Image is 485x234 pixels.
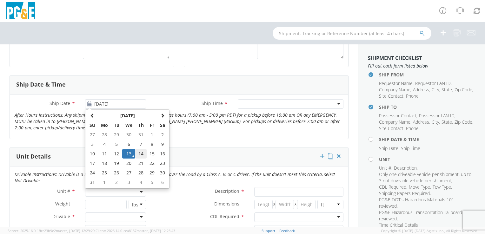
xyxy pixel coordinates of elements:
span: master, [DATE] 12:25:43 [136,228,175,233]
td: 6 [157,178,168,187]
span: Site Contact [379,93,403,99]
h4: Ship Date & Time [379,137,475,142]
span: City [432,119,439,125]
input: Length [254,200,273,209]
td: 21 [135,159,146,168]
th: Select Month [98,111,157,120]
th: Mo [98,120,111,130]
td: 30 [157,168,168,178]
h4: Unit [379,157,475,162]
td: 5 [111,140,122,149]
td: 29 [111,130,122,140]
span: Copyright © [DATE]-[DATE] Agistix Inc., All Rights Reserved [381,228,477,233]
span: CDL Required [379,184,406,190]
li: , [379,93,404,99]
span: PG&E Hazardous Transportation Tailboard reviewed [379,209,462,222]
td: 14 [135,149,146,159]
td: 7 [135,140,146,149]
td: 19 [111,159,122,168]
span: Phone [406,93,419,99]
td: 13 [122,149,136,159]
li: , [379,125,404,132]
td: 17 [87,159,98,168]
li: , [432,119,440,125]
li: , [455,87,473,93]
td: 24 [87,168,98,178]
span: Requestor LAN ID [415,80,451,86]
th: Su [87,120,98,130]
td: 16 [157,149,168,159]
span: Ship Date [50,100,70,106]
span: Shipping Papers Required [379,190,430,196]
span: Time Critical Details [379,222,418,228]
span: Possessor Contact [379,113,416,119]
li: , [394,165,418,171]
li: , [379,80,414,87]
td: 5 [147,178,157,187]
li: , [413,119,430,125]
li: , [409,184,431,190]
li: , [442,87,453,93]
td: 12 [111,149,122,159]
td: 20 [122,159,136,168]
span: Client: 2025.14.0-cea8157 [96,228,175,233]
td: 31 [87,178,98,187]
td: 3 [87,140,98,149]
li: , [379,165,392,171]
td: 3 [122,178,136,187]
li: , [379,119,411,125]
td: 26 [111,168,122,178]
td: 25 [98,168,111,178]
span: Ship Date [379,145,398,151]
td: 23 [157,159,168,168]
strong: Shipment Checklist [368,55,422,62]
span: Zip Code [455,87,472,93]
span: Ship Time [202,100,223,106]
span: Address [413,87,429,93]
li: , [379,113,417,119]
h4: Ship From [379,72,475,77]
span: Fill out each form listed below [368,63,475,69]
td: 8 [147,140,157,149]
td: 27 [122,168,136,178]
li: , [379,145,399,152]
a: Feedback [279,228,295,233]
span: Move Type [47,226,70,232]
th: We [122,120,136,130]
input: Width [276,200,294,209]
span: Next Month [160,113,165,118]
span: CDL Required [210,213,239,219]
th: Fr [147,120,157,130]
input: Shipment, Tracking or Reference Number (at least 4 chars) [273,27,431,40]
li: , [379,87,411,93]
li: , [413,87,430,93]
td: 31 [135,130,146,140]
td: 27 [87,130,98,140]
i: Drivable Instructions: Drivable is a unit that is roadworthy and can be driven over the road by a... [15,171,335,184]
span: Drivable [52,213,70,219]
span: Phone [406,125,419,131]
li: , [379,184,407,190]
td: 6 [122,140,136,149]
li: , [433,184,452,190]
li: , [415,80,452,87]
h3: Ship Date & Time [16,81,66,88]
span: Description [215,188,239,194]
th: Sa [157,120,168,130]
td: 11 [98,149,111,159]
li: , [442,119,453,125]
li: , [379,190,431,197]
span: Only one driveable vehicle per shipment, up to 3 not driveable vehicle per shipment [379,171,471,184]
td: 30 [122,130,136,140]
span: Ship Time [401,145,420,151]
td: 2 [111,178,122,187]
span: X [273,200,276,209]
span: Description [394,165,417,171]
h4: Ship To [379,105,475,109]
span: Zip Code [455,119,472,125]
span: State [442,87,452,93]
td: 1 [98,178,111,187]
li: , [432,87,440,93]
td: 29 [147,168,157,178]
i: After Hours Instructions: Any shipment request submitted after normal business hours (7:00 am - 5... [15,112,340,131]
